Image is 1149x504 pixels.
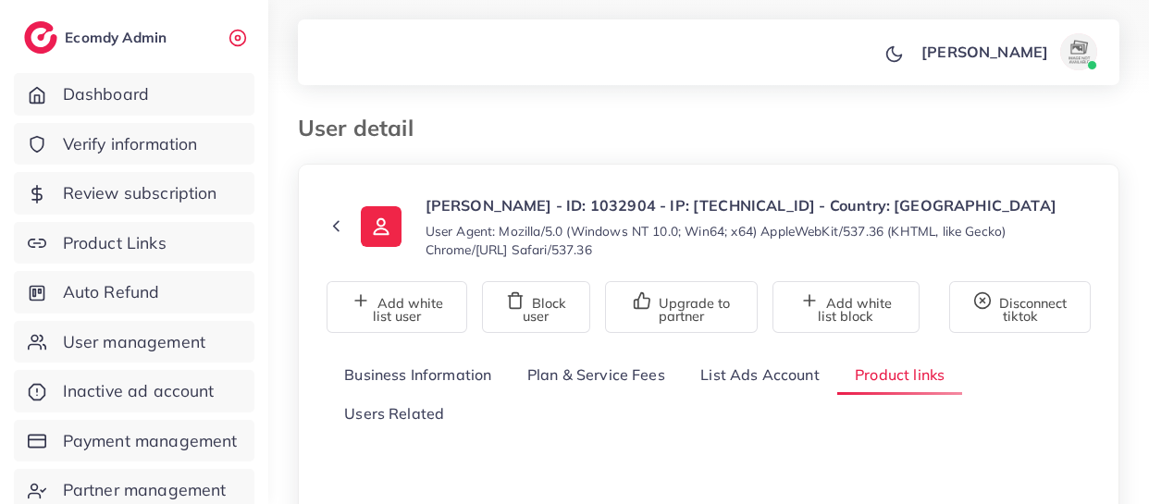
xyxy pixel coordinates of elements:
a: Product Links [14,222,254,264]
span: Dashboard [63,82,149,106]
a: Product links [837,355,962,395]
img: ic-user-info.36bf1079.svg [361,206,402,247]
a: Verify information [14,123,254,166]
small: User Agent: Mozilla/5.0 (Windows NT 10.0; Win64; x64) AppleWebKit/537.36 (KHTML, like Gecko) Chro... [426,222,1091,259]
span: Partner management [63,478,227,502]
p: [PERSON_NAME] - ID: 1032904 - IP: [TECHNICAL_ID] - Country: [GEOGRAPHIC_DATA] [426,194,1091,216]
button: Upgrade to partner [605,281,758,333]
img: logo [24,21,57,54]
img: avatar [1060,33,1097,70]
span: Inactive ad account [63,379,215,403]
button: Block user [482,281,590,333]
a: Auto Refund [14,271,254,313]
button: Add white list block [772,281,920,333]
a: List Ads Account [683,355,837,395]
h2: Ecomdy Admin [65,29,171,46]
p: [PERSON_NAME] [921,41,1048,63]
a: Review subscription [14,172,254,215]
a: Inactive ad account [14,370,254,412]
h3: User detail [298,115,428,141]
a: Dashboard [14,73,254,116]
button: Add white list user [327,281,467,333]
a: logoEcomdy Admin [24,21,171,54]
a: Plan & Service Fees [510,355,683,395]
a: Users Related [327,395,462,435]
a: [PERSON_NAME]avatar [911,33,1105,70]
a: Business Information [327,355,510,395]
a: User management [14,321,254,363]
span: Payment management [63,429,238,453]
a: Payment management [14,420,254,462]
button: Disconnect tiktok [949,281,1091,333]
span: Review subscription [63,181,217,205]
span: User management [63,330,205,354]
span: Auto Refund [63,280,160,304]
span: Verify information [63,132,198,156]
span: Product Links [63,231,167,255]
